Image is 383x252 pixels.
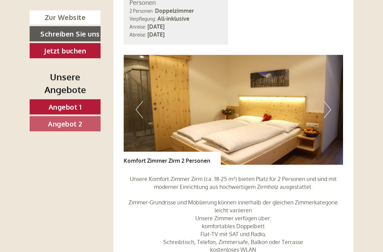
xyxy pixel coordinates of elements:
a: Jetzt buchen [30,43,101,58]
img: image [124,55,343,165]
a: Schreiben Sie uns [30,26,101,41]
div: Berghotel Alpenrast [10,20,111,26]
button: Next [324,101,331,118]
b: [DATE] [147,23,165,30]
small: 2 Personen: [130,8,154,14]
div: Komfort Zimmer Zirm 2 Personen [124,152,221,165]
b: Doppelzimmer [155,7,194,14]
span: Angebot 2 [48,119,82,128]
b: All-inklusive [157,15,189,22]
span: Angebot 1 [49,102,82,111]
div: Unsere Angebote [30,70,101,96]
small: 10:28 [10,33,111,38]
button: Previous [136,101,143,118]
div: Guten Tag, wie können wir Ihnen helfen? [5,19,115,40]
div: [DATE] [97,5,123,17]
small: Verpflegung: [130,16,156,22]
b: [DATE] [147,31,165,38]
a: Zur Website [30,10,101,24]
button: Senden [173,179,220,194]
small: Anreise: [130,24,146,30]
small: Abreise: [130,32,146,38]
